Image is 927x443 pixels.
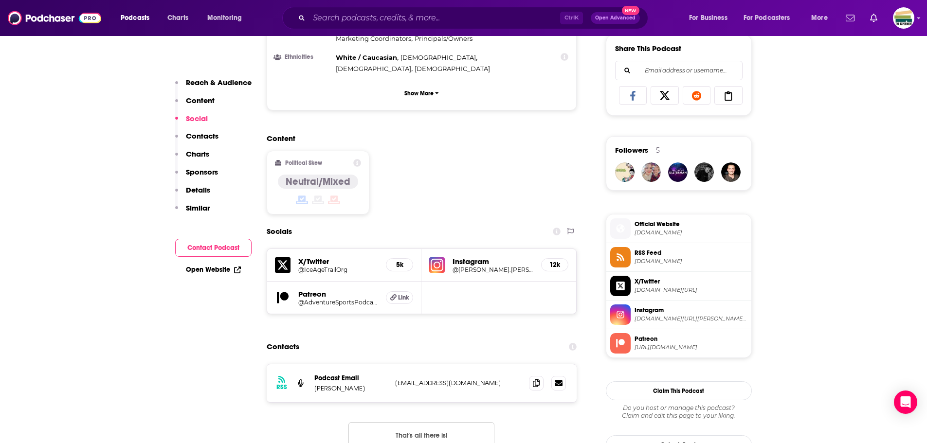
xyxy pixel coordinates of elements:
img: curiousulsterman [668,162,688,182]
a: RSS Feed[DOMAIN_NAME] [610,247,747,267]
p: Charts [186,149,209,159]
span: Official Website [635,220,747,229]
h5: Instagram [453,257,533,266]
button: open menu [804,10,840,26]
span: Monitoring [207,11,242,25]
a: Instagram[DOMAIN_NAME][URL][PERSON_NAME][DOMAIN_NAME][PERSON_NAME] [610,304,747,325]
span: instagram.com/kurt.refsnider [635,315,747,322]
a: Patreon[URL][DOMAIN_NAME] [610,333,747,354]
span: For Business [689,11,727,25]
button: open menu [200,10,254,26]
p: Similar [186,203,210,213]
a: Share on Facebook [619,86,647,105]
span: RSS Feed [635,248,747,257]
p: Details [186,185,210,195]
span: Ctrl K [560,12,583,24]
button: Details [175,185,210,203]
button: Claim This Podcast [606,381,752,400]
button: Charts [175,149,209,167]
input: Search podcasts, credits, & more... [309,10,560,26]
span: feeds.redcircle.com [635,258,747,265]
a: Show notifications dropdown [866,10,881,26]
button: Similar [175,203,210,221]
a: Official Website[DOMAIN_NAME] [610,218,747,239]
h5: 5k [394,261,405,269]
a: Open Website [186,266,241,274]
span: White / Caucasian [336,53,397,61]
span: New [622,6,639,15]
span: https://www.patreon.com/AdventureSportsPodcast [635,344,747,351]
h5: X/Twitter [298,257,379,266]
img: castoffcrown [615,162,635,182]
h2: Socials [267,222,292,241]
span: , [400,52,477,63]
h3: RSS [276,383,287,391]
span: Open Advanced [595,16,636,20]
a: @[PERSON_NAME].[PERSON_NAME] [453,266,533,273]
h3: Share This Podcast [615,44,681,53]
img: User Profile [893,7,914,29]
h3: Ethnicities [275,54,332,60]
span: Patreon [635,335,747,343]
img: resaez [694,162,714,182]
button: open menu [682,10,740,26]
span: Logged in as ExperimentPublicist [893,7,914,29]
span: , [336,52,399,63]
p: Reach & Audience [186,78,252,87]
p: Content [186,96,215,105]
h5: @AdventureSportsPodcast [298,299,379,306]
h5: Patreon [298,289,379,299]
a: Show notifications dropdown [842,10,858,26]
a: Share on Reddit [683,86,711,105]
div: Search followers [615,61,743,80]
span: Charts [167,11,188,25]
button: Sponsors [175,167,218,185]
span: More [811,11,828,25]
span: Do you host or manage this podcast? [606,404,752,412]
div: Open Intercom Messenger [894,390,917,414]
span: Principals/Owners [415,35,473,42]
img: newtubepodcast [721,162,741,182]
span: [DEMOGRAPHIC_DATA] [400,53,476,61]
a: @IceAgeTrailOrg [298,266,379,273]
span: , [336,33,413,44]
p: Podcast Email [314,374,387,382]
a: Copy Link [714,86,743,105]
a: Link [386,291,413,304]
button: Show profile menu [893,7,914,29]
a: Charts [161,10,194,26]
p: [PERSON_NAME] [314,384,387,392]
span: Instagram [635,306,747,315]
div: Search podcasts, credits, & more... [291,7,657,29]
span: Link [398,294,409,301]
div: Claim and edit this page to your liking. [606,404,752,420]
button: open menu [114,10,162,26]
div: 5 [656,146,660,155]
span: [DEMOGRAPHIC_DATA] [336,65,411,72]
p: Sponsors [186,167,218,177]
a: Share on X/Twitter [651,86,679,105]
button: Social [175,114,208,132]
input: Email address or username... [623,61,734,80]
span: Marketing Coordinators [336,35,411,42]
span: Podcasts [121,11,149,25]
button: Reach & Audience [175,78,252,96]
button: Content [175,96,215,114]
p: Contacts [186,131,218,141]
h2: Content [267,134,569,143]
img: Podchaser - Follow, Share and Rate Podcasts [8,9,101,27]
button: Contacts [175,131,218,149]
h4: Neutral/Mixed [286,176,350,188]
button: Contact Podcast [175,239,252,257]
span: For Podcasters [744,11,790,25]
button: Show More [275,84,569,102]
span: [DEMOGRAPHIC_DATA] [415,65,490,72]
a: X/Twitter[DOMAIN_NAME][URL] [610,276,747,296]
p: Social [186,114,208,123]
img: alohalis [641,162,661,182]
